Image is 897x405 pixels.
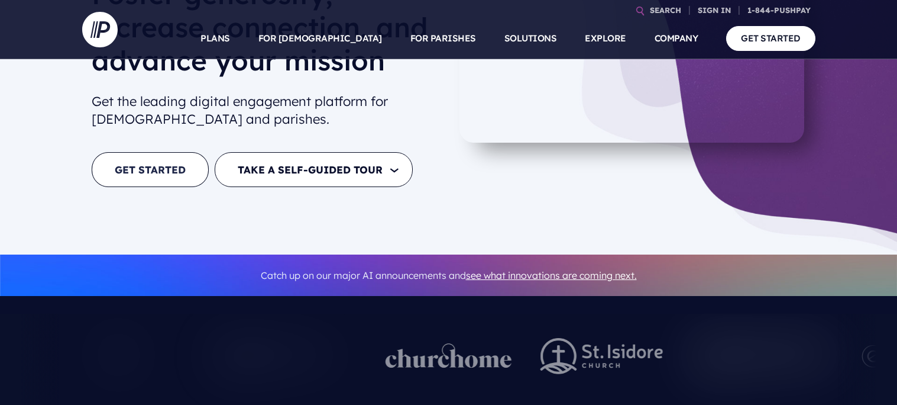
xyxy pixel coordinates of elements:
a: SOLUTIONS [504,18,557,59]
img: pp_logos_2 [540,338,663,374]
a: COMPANY [655,18,698,59]
img: Central Church Henderson NV [692,323,833,388]
a: GET STARTED [726,26,815,50]
a: PLANS [200,18,230,59]
a: FOR PARISHES [410,18,476,59]
img: Pushpay_Logo__CCM [72,323,166,388]
a: FOR [DEMOGRAPHIC_DATA] [258,18,382,59]
img: pp_logos_1 [386,343,512,368]
a: EXPLORE [585,18,626,59]
h2: Get the leading digital engagement platform for [DEMOGRAPHIC_DATA] and parishes. [92,88,439,134]
p: Catch up on our major AI announcements and [92,262,806,289]
a: see what innovations are coming next. [466,269,637,281]
img: Pushpay_Logo__NorthPoint [195,323,357,388]
button: TAKE A SELF-GUIDED TOUR [215,152,413,187]
a: GET STARTED [92,152,209,187]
